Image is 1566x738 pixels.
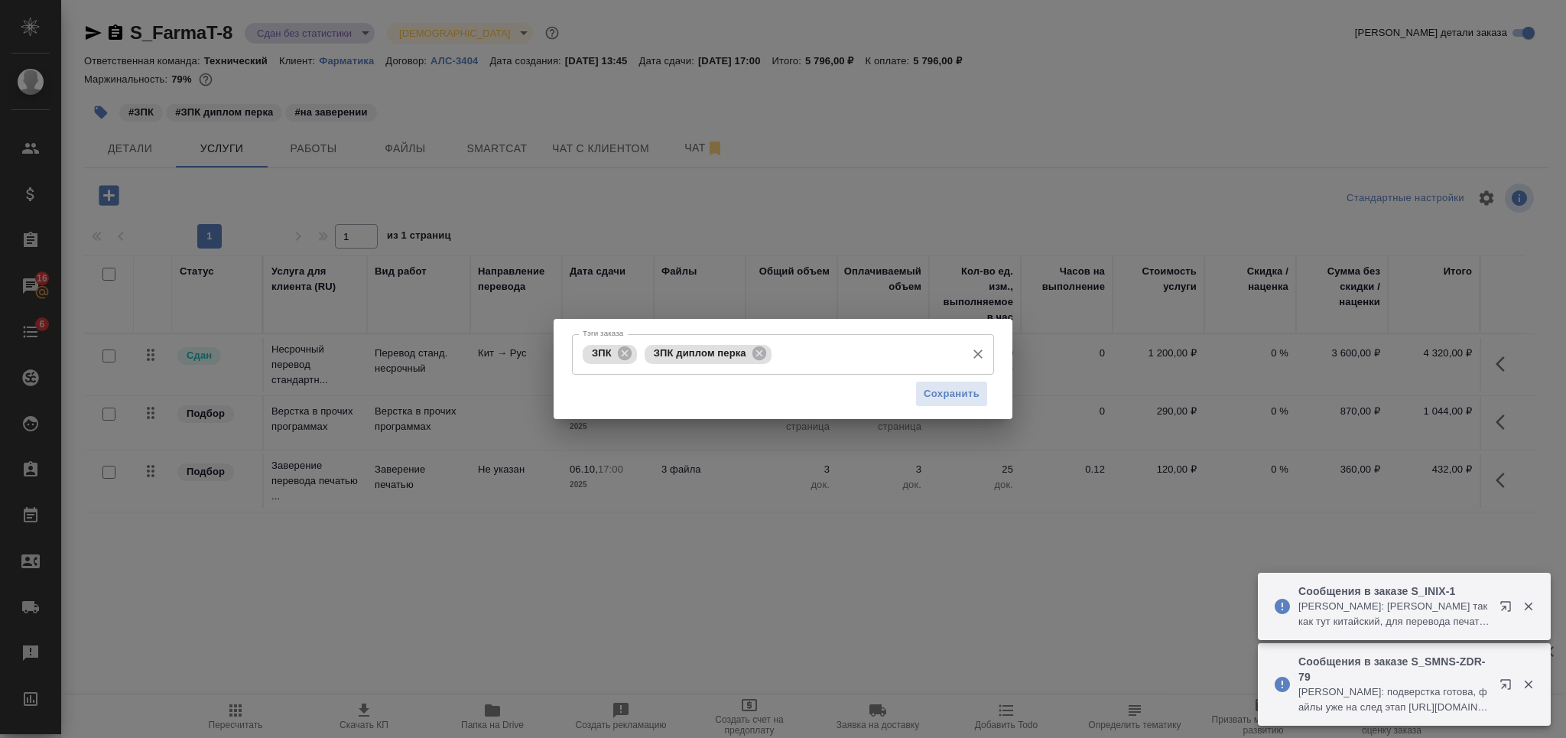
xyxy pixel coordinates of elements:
div: ЗПК [583,345,637,364]
button: Открыть в новой вкладке [1490,669,1527,706]
p: Сообщения в заказе S_INIX-1 [1298,584,1490,599]
p: Сообщения в заказе S_SMNS-ZDR-79 [1298,654,1490,684]
span: ЗПК диплом перка [645,347,755,359]
span: Сохранить [924,385,980,403]
span: ЗПК [583,347,621,359]
button: Очистить [967,343,989,365]
p: [PERSON_NAME]: подверстка готова, файлы уже на след этап [URL][DOMAIN_NAME] [1298,684,1490,715]
button: Открыть в новой вкладке [1490,591,1527,628]
button: Закрыть [1512,600,1544,613]
button: Сохранить [915,381,988,408]
p: [PERSON_NAME]: [PERSON_NAME] так как тут китайский, для перевода печатей нужно ориентироваться с ... [1298,599,1490,629]
div: ЗПК диплом перка [645,345,772,364]
button: Закрыть [1512,678,1544,691]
